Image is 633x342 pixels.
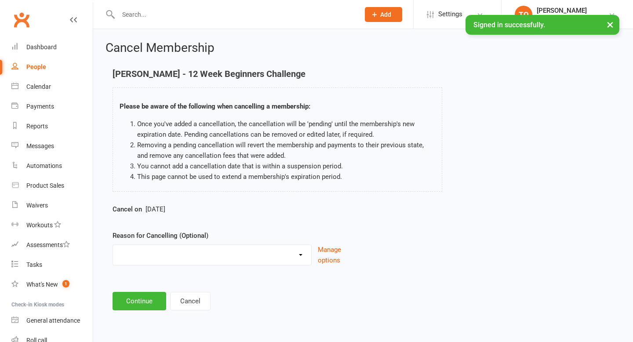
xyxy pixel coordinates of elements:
[438,4,462,24] span: Settings
[62,280,69,287] span: 1
[26,281,58,288] div: What's New
[26,63,46,70] div: People
[473,21,545,29] span: Signed in successfully.
[11,77,93,97] a: Calendar
[26,202,48,209] div: Waivers
[113,204,142,215] label: Cancel on
[170,292,211,310] button: Cancel
[365,7,402,22] button: Add
[26,123,48,130] div: Reports
[26,222,53,229] div: Workouts
[137,119,435,140] li: Once you've added a cancellation, the cancellation will be 'pending' until the membership's new e...
[26,182,64,189] div: Product Sales
[318,244,357,266] button: Manage options
[380,11,391,18] span: Add
[11,196,93,215] a: Waivers
[26,83,51,90] div: Calendar
[26,162,62,169] div: Automations
[26,44,57,51] div: Dashboard
[26,142,54,149] div: Messages
[11,97,93,116] a: Payments
[137,171,435,182] li: This page cannot be used to extend a membership's expiration period.
[11,156,93,176] a: Automations
[11,235,93,255] a: Assessments
[11,57,93,77] a: People
[113,292,166,310] button: Continue
[137,161,435,171] li: You cannot add a cancellation date that is within a suspension period.
[11,215,93,235] a: Workouts
[113,230,208,241] label: Reason for Cancelling (Optional)
[11,136,93,156] a: Messages
[116,8,353,21] input: Search...
[537,7,587,15] div: [PERSON_NAME]
[515,6,532,23] div: TO
[11,255,93,275] a: Tasks
[26,317,80,324] div: General attendance
[11,275,93,295] a: What's New1
[120,102,310,110] strong: Please be aware of the following when cancelling a membership:
[602,15,618,34] button: ×
[105,41,621,55] h2: Cancel Membership
[137,140,435,161] li: Removing a pending cancellation will revert the membership and payments to their previous state, ...
[11,37,93,57] a: Dashboard
[537,15,587,22] div: Snake pit gym
[11,176,93,196] a: Product Sales
[113,69,442,79] h4: [PERSON_NAME] - 12 Week Beginners Challenge
[26,261,42,268] div: Tasks
[11,116,93,136] a: Reports
[11,311,93,331] a: General attendance kiosk mode
[11,9,33,31] a: Clubworx
[26,103,54,110] div: Payments
[146,205,165,213] span: [DATE]
[26,241,70,248] div: Assessments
